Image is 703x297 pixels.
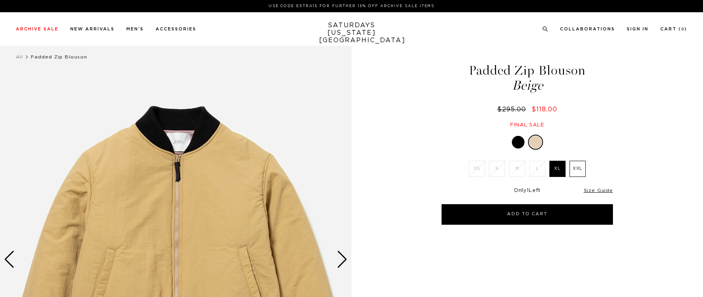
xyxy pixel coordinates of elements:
div: Final sale [440,122,614,128]
a: Collaborations [560,27,615,31]
a: Archive Sale [16,27,58,31]
del: $295.00 [497,106,529,113]
span: Padded Zip Blouson [31,55,87,59]
span: 1 [527,188,529,193]
h1: Padded Zip Blouson [440,64,614,92]
a: Cart (0) [660,27,687,31]
div: Only Left [442,188,613,194]
a: Men's [126,27,144,31]
p: Use Code EXTRA15 for Further 15% Off Archive Sale Items [19,3,684,9]
a: All [16,55,23,59]
label: XXL [570,161,586,177]
div: Previous slide [4,251,15,268]
a: Accessories [156,27,196,31]
a: New Arrivals [70,27,115,31]
small: 0 [681,28,684,31]
span: $118.00 [532,106,557,113]
a: Size Guide [584,188,613,193]
label: XL [549,161,566,177]
span: Beige [440,79,614,92]
div: Next slide [337,251,348,268]
a: Sign In [627,27,648,31]
a: SATURDAYS[US_STATE][GEOGRAPHIC_DATA] [319,22,384,44]
button: Add to Cart [442,204,613,225]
